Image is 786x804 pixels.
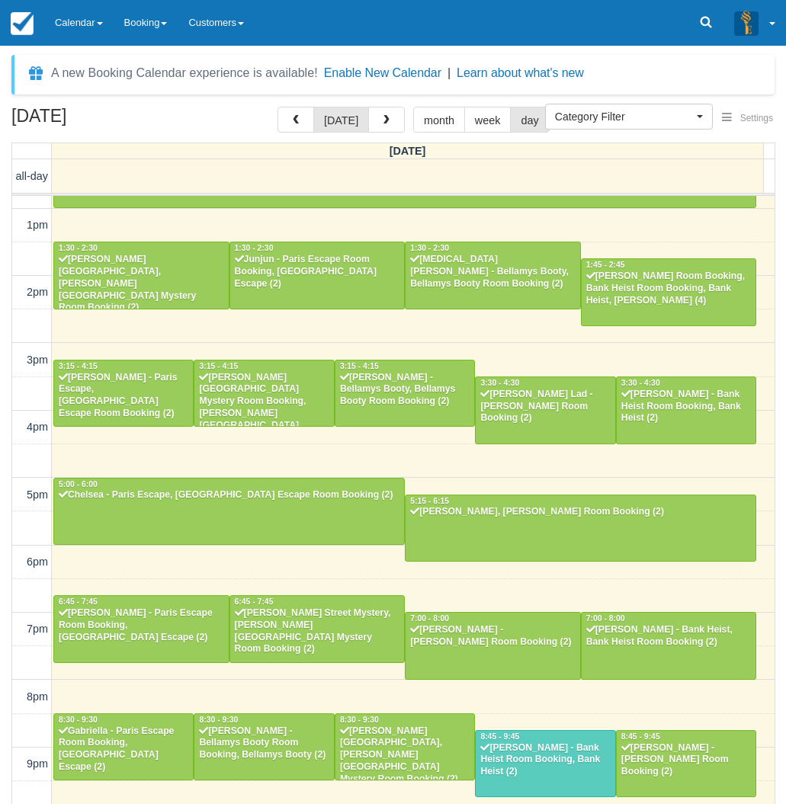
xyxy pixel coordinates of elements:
div: A new Booking Calendar experience is available! [51,64,318,82]
a: 6:45 - 7:45[PERSON_NAME] - Paris Escape Room Booking, [GEOGRAPHIC_DATA] Escape (2) [53,595,229,662]
div: [PERSON_NAME] Lad - [PERSON_NAME] Room Booking (2) [480,389,611,425]
div: Chelsea - Paris Escape, [GEOGRAPHIC_DATA] Escape Room Booking (2) [58,489,400,501]
div: [PERSON_NAME] - Bank Heist, Bank Heist Room Booking (2) [585,624,752,649]
div: [PERSON_NAME], [PERSON_NAME] Room Booking (2) [409,506,752,518]
div: [MEDICAL_DATA][PERSON_NAME] - Bellamys Booty, Bellamys Booty Room Booking (2) [409,254,576,290]
span: 8:30 - 9:30 [340,716,379,724]
a: 1:30 - 2:30[MEDICAL_DATA][PERSON_NAME] - Bellamys Booty, Bellamys Booty Room Booking (2) [405,242,581,309]
a: 8:30 - 9:30[PERSON_NAME][GEOGRAPHIC_DATA], [PERSON_NAME][GEOGRAPHIC_DATA] Mystery Room Booking (2) [335,713,475,780]
span: 3:30 - 4:30 [480,379,519,387]
a: 1:30 - 2:30Junjun - Paris Escape Room Booking, [GEOGRAPHIC_DATA] Escape (2) [229,242,406,309]
div: [PERSON_NAME][GEOGRAPHIC_DATA], [PERSON_NAME][GEOGRAPHIC_DATA] Mystery Room Booking (2) [58,254,225,314]
button: Category Filter [545,104,713,130]
span: 3:30 - 4:30 [621,379,660,387]
span: 3:15 - 4:15 [59,362,98,370]
img: checkfront-main-nav-mini-logo.png [11,12,34,35]
a: 8:45 - 9:45[PERSON_NAME] - Bank Heist Room Booking, Bank Heist (2) [475,730,615,797]
span: 1:30 - 2:30 [410,244,449,252]
img: A3 [734,11,759,35]
span: 5:00 - 6:00 [59,480,98,488]
a: 3:15 - 4:15[PERSON_NAME][GEOGRAPHIC_DATA] Mystery Room Booking, [PERSON_NAME][GEOGRAPHIC_DATA] My... [194,360,334,427]
div: [PERSON_NAME] - Bank Heist Room Booking, Bank Heist (2) [621,389,752,425]
div: [PERSON_NAME][GEOGRAPHIC_DATA], [PERSON_NAME][GEOGRAPHIC_DATA] Mystery Room Booking (2) [339,726,470,786]
span: 1pm [27,219,48,231]
div: [PERSON_NAME] - [PERSON_NAME] Room Booking (2) [621,742,752,779]
span: 9pm [27,758,48,770]
button: Enable New Calendar [324,66,441,81]
span: 3pm [27,354,48,366]
span: 5pm [27,488,48,501]
span: 3:15 - 4:15 [340,362,379,370]
span: 7:00 - 8:00 [586,614,625,623]
span: 6pm [27,556,48,568]
div: [PERSON_NAME] - Bellamys Booty, Bellamys Booty Room Booking (2) [339,372,470,408]
span: 8:45 - 9:45 [480,732,519,741]
a: 8:30 - 9:30Gabriella - Paris Escape Room Booking, [GEOGRAPHIC_DATA] Escape (2) [53,713,194,780]
div: [PERSON_NAME] - Paris Escape, [GEOGRAPHIC_DATA] Escape Room Booking (2) [58,372,189,421]
span: 1:45 - 2:45 [586,261,625,269]
span: Settings [740,113,773,123]
a: 3:30 - 4:30[PERSON_NAME] Lad - [PERSON_NAME] Room Booking (2) [475,376,615,444]
a: 5:15 - 6:15[PERSON_NAME], [PERSON_NAME] Room Booking (2) [405,495,756,562]
button: [DATE] [313,107,369,133]
div: Junjun - Paris Escape Room Booking, [GEOGRAPHIC_DATA] Escape (2) [234,254,401,290]
span: 6:45 - 7:45 [235,597,274,606]
span: 7pm [27,623,48,635]
span: 1:30 - 2:30 [235,244,274,252]
button: Settings [713,107,782,130]
div: [PERSON_NAME] Street Mystery, [PERSON_NAME][GEOGRAPHIC_DATA] Mystery Room Booking (2) [234,607,401,656]
span: 1:30 - 2:30 [59,244,98,252]
div: [PERSON_NAME][GEOGRAPHIC_DATA] Mystery Room Booking, [PERSON_NAME][GEOGRAPHIC_DATA] Mystery (2) [198,372,329,444]
span: [DATE] [390,145,426,157]
span: 2pm [27,286,48,298]
div: [PERSON_NAME] - Paris Escape Room Booking, [GEOGRAPHIC_DATA] Escape (2) [58,607,225,644]
span: | [448,66,451,79]
span: 5:15 - 6:15 [410,497,449,505]
a: 7:00 - 8:00[PERSON_NAME] - Bank Heist, Bank Heist Room Booking (2) [581,612,757,679]
span: 3:15 - 4:15 [199,362,238,370]
span: all-day [16,170,48,182]
div: [PERSON_NAME] Room Booking, Bank Heist Room Booking, Bank Heist, [PERSON_NAME] (4) [585,271,752,307]
a: 8:30 - 9:30[PERSON_NAME] - Bellamys Booty Room Booking, Bellamys Booty (2) [194,713,334,780]
a: Learn about what's new [457,66,584,79]
div: Gabriella - Paris Escape Room Booking, [GEOGRAPHIC_DATA] Escape (2) [58,726,189,774]
a: 6:45 - 7:45[PERSON_NAME] Street Mystery, [PERSON_NAME][GEOGRAPHIC_DATA] Mystery Room Booking (2) [229,595,406,662]
a: 3:30 - 4:30[PERSON_NAME] - Bank Heist Room Booking, Bank Heist (2) [616,376,756,444]
span: 7:00 - 8:00 [410,614,449,623]
span: 8:45 - 9:45 [621,732,660,741]
a: 8:45 - 9:45[PERSON_NAME] - [PERSON_NAME] Room Booking (2) [616,730,756,797]
button: week [464,107,512,133]
button: day [510,107,549,133]
h2: [DATE] [11,107,204,135]
div: [PERSON_NAME] - Bellamys Booty Room Booking, Bellamys Booty (2) [198,726,329,762]
span: 8:30 - 9:30 [199,716,238,724]
a: 3:15 - 4:15[PERSON_NAME] - Paris Escape, [GEOGRAPHIC_DATA] Escape Room Booking (2) [53,360,194,427]
button: month [413,107,465,133]
span: 6:45 - 7:45 [59,597,98,606]
a: 1:30 - 2:30[PERSON_NAME][GEOGRAPHIC_DATA], [PERSON_NAME][GEOGRAPHIC_DATA] Mystery Room Booking (2) [53,242,229,309]
a: 5:00 - 6:00Chelsea - Paris Escape, [GEOGRAPHIC_DATA] Escape Room Booking (2) [53,478,405,545]
div: [PERSON_NAME] - [PERSON_NAME] Room Booking (2) [409,624,576,649]
span: 4pm [27,421,48,433]
span: Category Filter [555,109,693,124]
span: 8pm [27,690,48,703]
a: 3:15 - 4:15[PERSON_NAME] - Bellamys Booty, Bellamys Booty Room Booking (2) [335,360,475,427]
a: 1:45 - 2:45[PERSON_NAME] Room Booking, Bank Heist Room Booking, Bank Heist, [PERSON_NAME] (4) [581,258,757,325]
div: [PERSON_NAME] - Bank Heist Room Booking, Bank Heist (2) [480,742,611,779]
a: 7:00 - 8:00[PERSON_NAME] - [PERSON_NAME] Room Booking (2) [405,612,581,679]
span: 8:30 - 9:30 [59,716,98,724]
